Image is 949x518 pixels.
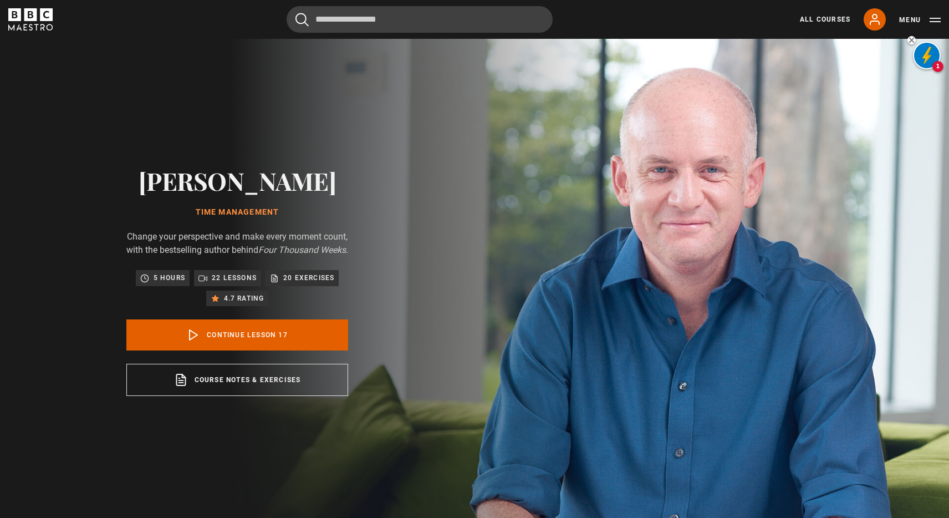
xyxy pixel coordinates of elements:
button: Submit the search query [295,13,309,27]
h1: Time Management [126,208,348,217]
button: Toggle navigation [899,14,941,26]
p: 20 exercises [283,272,334,283]
p: 5 hours [154,272,185,283]
svg: BBC Maestro [8,8,53,31]
p: 4.7 rating [224,293,264,304]
a: All Courses [800,14,850,24]
h2: [PERSON_NAME] [126,166,348,195]
p: 22 lessons [212,272,257,283]
p: Change your perspective and make every moment count, with the bestselling author behind . [126,230,348,257]
i: Four Thousand Weeks [258,245,346,255]
a: Continue lesson 17 [126,319,348,351]
input: Search [287,6,553,33]
a: Course notes & exercises [126,364,348,396]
